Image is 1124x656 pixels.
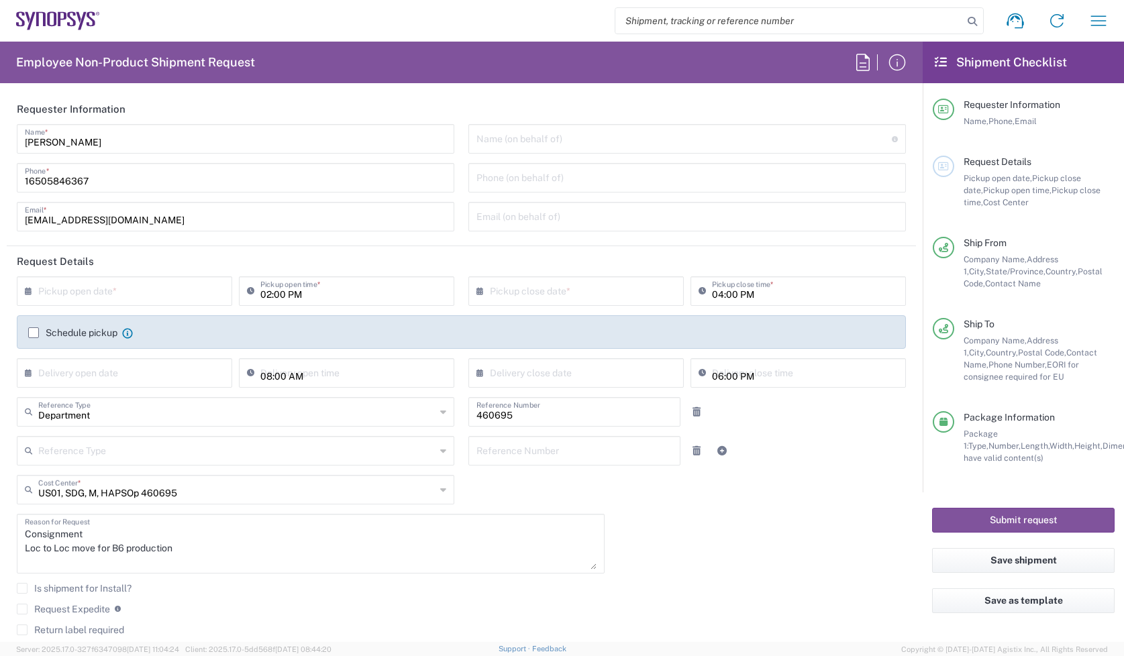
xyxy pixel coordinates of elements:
[1074,441,1103,451] span: Height,
[983,185,1052,195] span: Pickup open time,
[968,441,988,451] span: Type,
[964,412,1055,423] span: Package Information
[275,645,331,653] span: [DATE] 08:44:20
[964,335,1027,345] span: Company Name,
[16,645,179,653] span: Server: 2025.17.0-327f6347098
[964,99,1060,110] span: Requester Information
[499,645,532,653] a: Support
[17,255,94,268] h2: Request Details
[964,156,1031,167] span: Request Details
[1015,116,1037,126] span: Email
[127,645,179,653] span: [DATE] 11:04:24
[1021,441,1050,451] span: Length,
[964,254,1027,264] span: Company Name,
[1045,266,1078,276] span: Country,
[964,319,994,329] span: Ship To
[932,588,1115,613] button: Save as template
[532,645,566,653] a: Feedback
[935,54,1067,70] h2: Shipment Checklist
[17,624,124,635] label: Return label required
[1050,441,1074,451] span: Width,
[17,103,125,116] h2: Requester Information
[17,604,110,614] label: Request Expedite
[185,645,331,653] span: Client: 2025.17.0-5dd568f
[687,441,706,460] a: Remove Reference
[932,508,1115,533] button: Submit request
[28,327,117,338] label: Schedule pickup
[17,583,132,594] label: Is shipment for Install?
[988,441,1021,451] span: Number,
[988,360,1047,370] span: Phone Number,
[687,402,706,421] a: Remove Reference
[986,266,1045,276] span: State/Province,
[969,347,986,358] span: City,
[932,548,1115,573] button: Save shipment
[964,116,988,126] span: Name,
[983,197,1029,207] span: Cost Center
[964,429,998,451] span: Package 1:
[1018,347,1066,358] span: Postal Code,
[901,643,1108,655] span: Copyright © [DATE]-[DATE] Agistix Inc., All Rights Reserved
[615,8,963,34] input: Shipment, tracking or reference number
[988,116,1015,126] span: Phone,
[16,54,255,70] h2: Employee Non-Product Shipment Request
[964,237,1007,248] span: Ship From
[713,441,731,460] a: Add Reference
[969,266,986,276] span: City,
[985,278,1041,288] span: Contact Name
[964,173,1032,183] span: Pickup open date,
[986,347,1018,358] span: Country,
